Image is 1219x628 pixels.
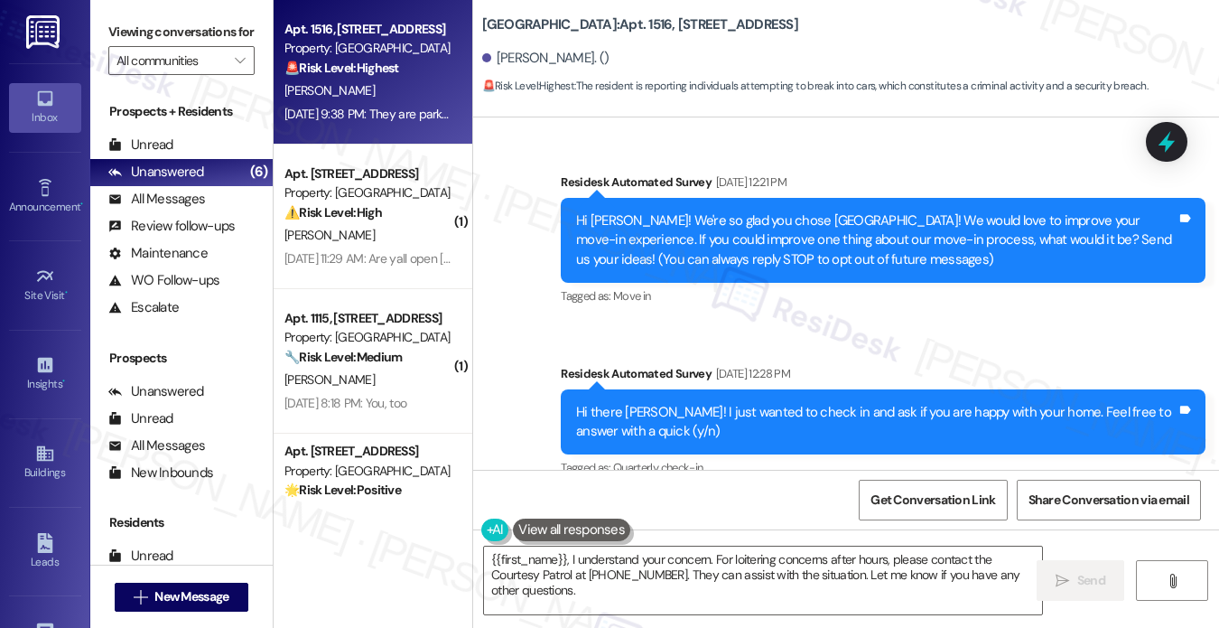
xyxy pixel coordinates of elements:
[90,102,273,121] div: Prospects + Residents
[9,528,81,576] a: Leads
[1166,574,1179,588] i: 
[108,163,204,182] div: Unanswered
[90,349,273,368] div: Prospects
[284,39,451,58] div: Property: [GEOGRAPHIC_DATA]
[62,375,65,388] span: •
[284,250,871,267] div: [DATE] 11:29 AM: Are yall open [DATE]. My AC was still doing the same thing when I got home [DATE...
[108,18,255,46] label: Viewing conversations for
[9,261,81,310] a: Site Visit •
[1077,571,1105,590] span: Send
[246,158,273,186] div: (6)
[65,286,68,299] span: •
[284,349,402,365] strong: 🔧 Risk Level: Medium
[108,382,204,401] div: Unanswered
[108,436,205,455] div: All Messages
[284,82,375,98] span: [PERSON_NAME]
[108,298,179,317] div: Escalate
[284,183,451,202] div: Property: [GEOGRAPHIC_DATA]
[482,79,575,93] strong: 🚨 Risk Level: Highest
[108,409,173,428] div: Unread
[108,217,235,236] div: Review follow-ups
[284,442,451,461] div: Apt. [STREET_ADDRESS]
[712,364,790,383] div: [DATE] 12:28 PM
[1028,491,1189,510] span: Share Conversation via email
[482,77,1149,96] span: : The resident is reporting individuals attempting to break into cars, which constitutes a crimin...
[1056,574,1069,588] i: 
[870,491,995,510] span: Get Conversation Link
[1017,480,1201,520] button: Share Conversation via email
[90,513,273,532] div: Residents
[284,20,451,39] div: Apt. 1516, [STREET_ADDRESS]
[284,60,399,76] strong: 🚨 Risk Level: Highest
[284,482,401,498] strong: 🌟 Risk Level: Positive
[613,288,650,304] span: Move in
[284,395,406,411] div: [DATE] 8:18 PM: You, too
[576,403,1177,442] div: Hi there [PERSON_NAME]! I just wanted to check in and ask if you are happy with your home. Feel f...
[859,480,1007,520] button: Get Conversation Link
[284,106,713,122] div: [DATE] 9:38 PM: They are parked in front of the mailbox in a white car while hoodie
[284,371,375,388] span: [PERSON_NAME]
[482,49,609,68] div: [PERSON_NAME]. ()
[9,350,81,398] a: Insights •
[284,309,451,328] div: Apt. 1115, [STREET_ADDRESS]
[80,198,83,211] span: •
[9,438,81,487] a: Buildings
[284,328,451,347] div: Property: [GEOGRAPHIC_DATA]
[9,83,81,132] a: Inbox
[561,283,1205,309] div: Tagged as:
[284,164,451,183] div: Apt. [STREET_ADDRESS]
[108,464,213,483] div: New Inbounds
[613,460,703,475] span: Quarterly check-in
[116,46,226,75] input: All communities
[235,53,245,68] i: 
[561,364,1205,389] div: Residesk Automated Survey
[154,587,228,606] span: New Message
[482,15,798,34] b: [GEOGRAPHIC_DATA]: Apt. 1516, [STREET_ADDRESS]
[561,455,1205,481] div: Tagged as:
[108,190,205,209] div: All Messages
[108,136,173,155] div: Unread
[26,15,63,49] img: ResiDesk Logo
[484,547,1042,614] textarea: {{first_name}}, I understand your concern. For loitering concerns after hours, please contact the...
[284,204,382,220] strong: ⚠️ Risk Level: High
[115,583,248,612] button: New Message
[561,173,1205,198] div: Residesk Automated Survey
[1037,560,1124,601] button: Send
[134,590,147,605] i: 
[108,547,173,566] div: Unread
[108,271,219,290] div: WO Follow-ups
[712,173,786,192] div: [DATE] 12:21 PM
[576,211,1177,269] div: Hi [PERSON_NAME]! We're so glad you chose [GEOGRAPHIC_DATA]! We would love to improve your move-i...
[284,227,375,243] span: [PERSON_NAME]
[284,462,451,481] div: Property: [GEOGRAPHIC_DATA]
[108,244,208,263] div: Maintenance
